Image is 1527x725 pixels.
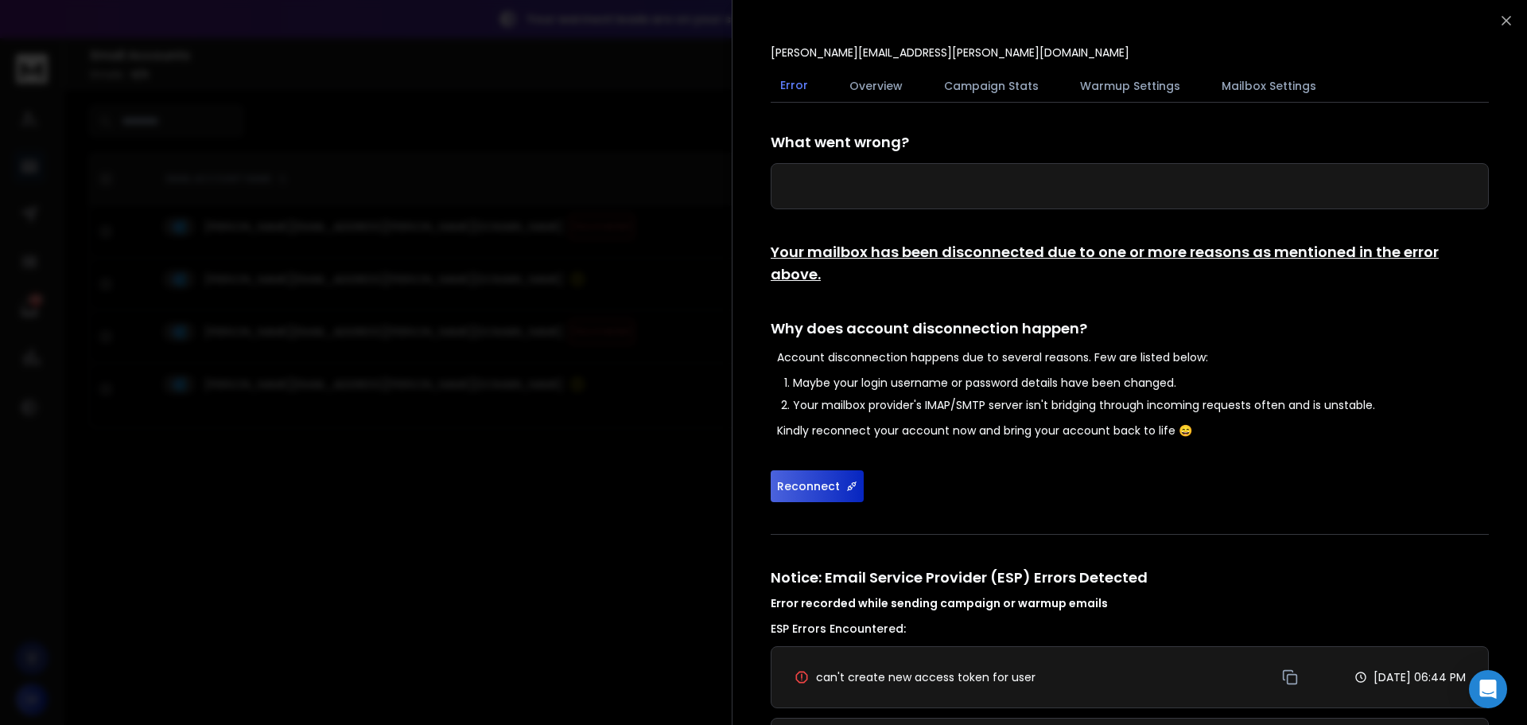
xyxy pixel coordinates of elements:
[1070,68,1190,103] button: Warmup Settings
[1374,669,1466,685] p: [DATE] 06:44 PM
[771,621,1489,637] h3: ESP Errors Encountered:
[771,131,1489,154] h1: What went wrong?
[934,68,1048,103] button: Campaign Stats
[771,68,818,104] button: Error
[771,595,1489,611] h4: Error recorded while sending campaign or warmup emails
[840,68,912,103] button: Overview
[771,318,1489,340] h1: Why does account disconnection happen?
[816,669,1035,685] span: can't create new access token for user
[771,45,1129,60] p: [PERSON_NAME][EMAIL_ADDRESS][PERSON_NAME][DOMAIN_NAME]
[793,397,1489,413] li: Your mailbox provider's IMAP/SMTP server isn't bridging through incoming requests often and is un...
[1212,68,1326,103] button: Mailbox Settings
[777,423,1489,439] p: Kindly reconnect your account now and bring your account back to life 😄
[793,375,1489,391] li: Maybe your login username or password details have been changed.
[771,567,1489,611] h1: Notice: Email Service Provider (ESP) Errors Detected
[771,470,864,502] button: Reconnect
[777,349,1489,365] p: Account disconnection happens due to several reasons. Few are listed below:
[1469,670,1507,708] div: Open Intercom Messenger
[771,241,1489,286] h1: Your mailbox has been disconnected due to one or more reasons as mentioned in the error above.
